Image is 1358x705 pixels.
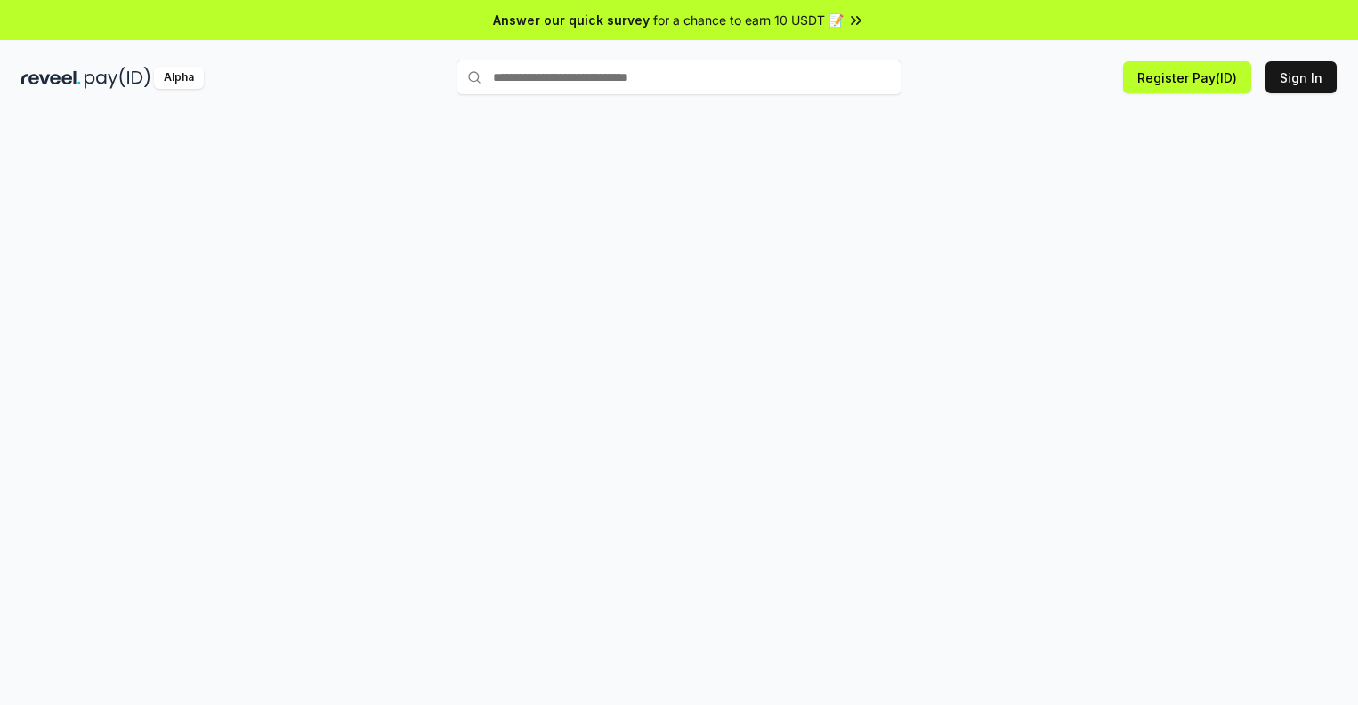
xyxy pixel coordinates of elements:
[653,11,844,29] span: for a chance to earn 10 USDT 📝
[1123,61,1251,93] button: Register Pay(ID)
[85,67,150,89] img: pay_id
[154,67,204,89] div: Alpha
[493,11,650,29] span: Answer our quick survey
[21,67,81,89] img: reveel_dark
[1265,61,1337,93] button: Sign In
